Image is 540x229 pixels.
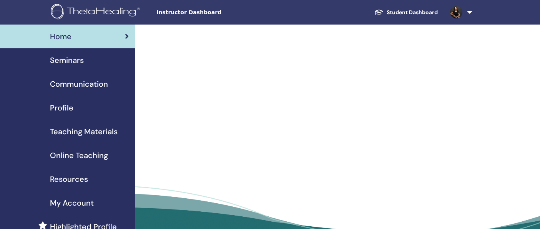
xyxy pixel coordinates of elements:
[50,78,108,90] span: Communication
[50,54,84,66] span: Seminars
[50,102,73,114] span: Profile
[50,173,88,185] span: Resources
[51,4,143,21] img: logo.png
[368,5,444,20] a: Student Dashboard
[50,150,108,161] span: Online Teaching
[156,8,272,16] span: Instructor Dashboard
[374,9,384,15] img: graduation-cap-white.svg
[50,197,94,209] span: My Account
[50,126,118,137] span: Teaching Materials
[50,31,71,42] span: Home
[450,6,462,18] img: default.jpg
